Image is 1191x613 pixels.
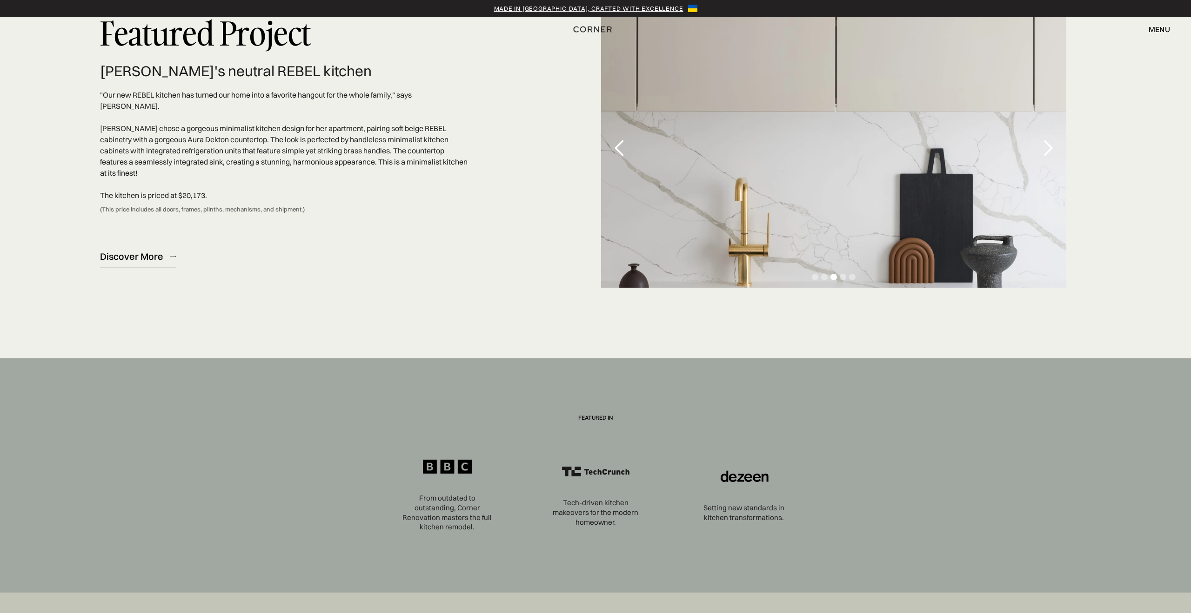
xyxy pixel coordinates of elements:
a: home [549,23,642,35]
div: Show slide 4 of 5 [840,274,846,280]
div: Featured in [578,414,613,459]
div: (This price includes all doors, frames, plinths, mechanisms, and shipment.) [100,205,305,222]
div: menu [1139,21,1170,37]
div: Show slide 5 of 5 [849,274,856,280]
div: Show slide 2 of 5 [821,274,828,280]
a: Made in [GEOGRAPHIC_DATA], crafted with excellence [494,4,683,13]
div: Discover More [100,250,163,263]
p: Setting new standards in kitchen transformations. [682,503,805,523]
div: Show slide 1 of 5 [812,274,818,280]
p: From outdated to outstanding, Corner Renovation masters the full kitchen remodel. [386,494,509,532]
h2: [PERSON_NAME]'s neutral REBEL kitchen [100,62,372,80]
div: Show slide 3 of 5 [830,274,837,280]
div: previous slide [601,9,638,288]
div: carousel [601,9,1066,288]
div: 3 of 5 [601,9,1066,288]
div: menu [1149,26,1170,33]
a: Discover More [100,245,176,268]
p: Tech-driven kitchen makeovers for the modern homeowner. [535,498,657,527]
p: "Our new REBEL kitchen has turned our home into a favorite hangout for the whole family," says [P... [100,89,471,201]
div: next slide [1029,9,1066,288]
